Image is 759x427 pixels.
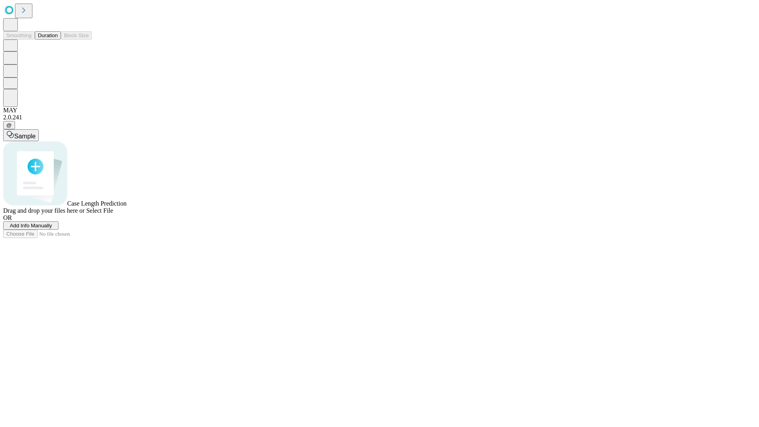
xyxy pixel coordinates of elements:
[61,31,92,40] button: Block Size
[3,31,35,40] button: Smoothing
[14,133,36,140] span: Sample
[86,207,113,214] span: Select File
[3,107,756,114] div: MAY
[3,129,39,141] button: Sample
[67,200,126,207] span: Case Length Prediction
[6,122,12,128] span: @
[3,114,756,121] div: 2.0.241
[3,221,59,230] button: Add Info Manually
[10,223,52,229] span: Add Info Manually
[3,207,85,214] span: Drag and drop your files here or
[3,121,15,129] button: @
[35,31,61,40] button: Duration
[3,214,12,221] span: OR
